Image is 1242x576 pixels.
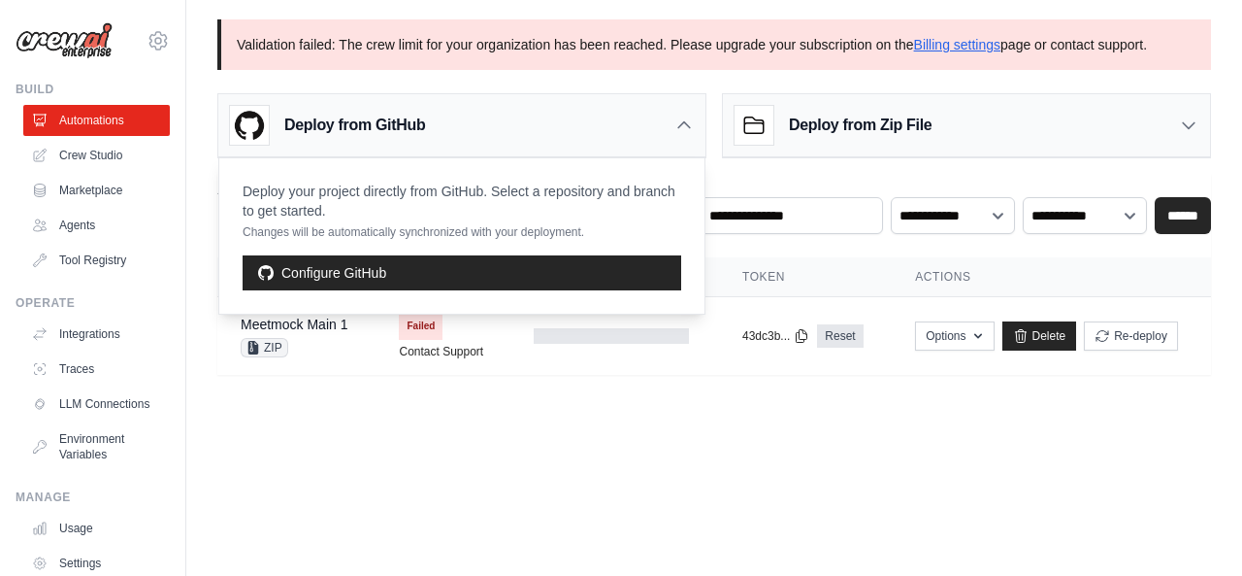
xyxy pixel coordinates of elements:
[817,324,863,348] a: Reset
[217,19,1211,70] p: Validation failed: The crew limit for your organization has been reached. Please upgrade your sub...
[23,319,170,350] a: Integrations
[243,255,681,290] a: Configure GitHub
[241,338,288,357] span: ZIP
[789,114,931,137] h3: Deploy from Zip File
[719,257,892,297] th: Token
[914,37,1001,52] a: Billing settings
[23,354,170,385] a: Traces
[23,245,170,276] a: Tool Registry
[23,210,170,241] a: Agents
[243,182,681,220] p: Deploy your project directly from GitHub. Select a repository and branch to get started.
[23,513,170,544] a: Usage
[217,174,649,201] h2: Automations Live
[23,389,170,420] a: LLM Connections
[1084,322,1178,351] button: Re-deploy
[915,322,994,351] button: Options
[243,224,681,240] p: Changes will be automatically synchronized with your deployment.
[23,424,170,470] a: Environment Variables
[1002,322,1077,351] a: Delete
[217,201,649,220] p: Manage and monitor your active crew automations from this dashboard.
[16,22,113,59] img: Logo
[241,317,347,332] a: Meetmock Main 1
[399,344,483,359] a: Contact Support
[742,328,809,344] button: 43dc3b...
[217,257,376,297] th: Crew
[399,313,442,340] span: Failed
[284,114,425,137] h3: Deploy from GitHub
[16,490,170,505] div: Manage
[23,105,170,136] a: Automations
[16,295,170,311] div: Operate
[230,106,269,145] img: GitHub Logo
[23,175,170,206] a: Marketplace
[892,257,1211,297] th: Actions
[16,82,170,97] div: Build
[23,140,170,171] a: Crew Studio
